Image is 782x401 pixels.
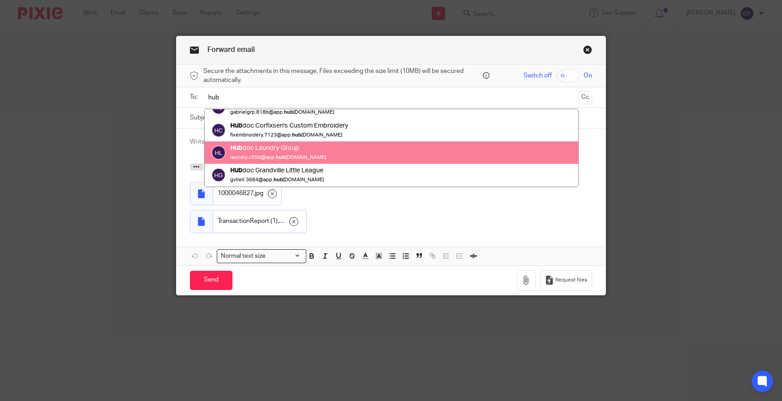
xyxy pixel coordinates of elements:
[203,67,481,85] span: Secure the attachments in this message. Files exceeding the size limit (10MB) will be secured aut...
[230,144,326,153] div: doc Laundry Group
[230,121,348,130] div: doc Corfixsen's Custom Embroidery
[276,155,285,160] em: hub
[230,145,242,151] em: Hub
[230,167,242,174] em: Hub
[230,110,334,115] small: gabrielgrp.818b@app. [DOMAIN_NAME]
[230,155,326,160] small: laundry.c55b@app. [DOMAIN_NAME]
[284,110,293,115] em: hub
[540,270,592,290] button: Request files
[219,252,268,261] span: Normal text size
[211,168,226,183] img: svg%3E
[524,71,552,80] span: Switch off
[230,178,324,183] small: gvllell.3684@app. [DOMAIN_NAME]
[190,271,232,290] input: Send
[230,132,342,137] small: fixembroidery.7123@app. [DOMAIN_NAME]
[230,122,242,129] em: Hub
[584,71,592,80] span: On
[230,166,324,175] div: doc Grandville Little League
[583,45,592,57] a: Close this dialog window
[555,277,587,284] span: Request files
[292,132,301,137] em: hub
[579,91,592,104] button: Cc
[190,93,200,102] label: To:
[274,178,283,183] em: hub
[218,217,285,226] span: TransactionReport (1).pdf
[211,145,226,160] img: svg%3E
[218,189,263,198] span: 1000046827.jpg
[217,249,306,263] div: Search for option
[269,252,301,261] input: Search for option
[211,123,226,137] img: svg%3E
[207,46,255,53] span: Forward email
[190,113,213,122] label: Subject:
